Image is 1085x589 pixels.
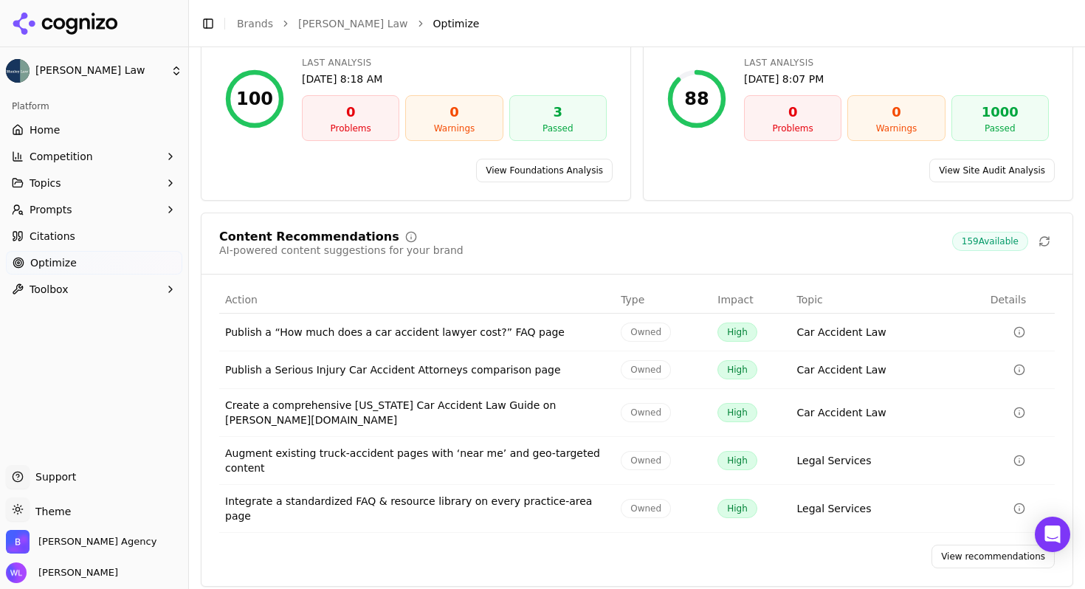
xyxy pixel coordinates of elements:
a: Car Accident Law [797,325,886,340]
div: [DATE] 8:07 PM [744,72,1049,86]
span: Owned [621,499,671,518]
div: Warnings [854,123,938,134]
nav: breadcrumb [237,16,1044,31]
a: Optimize [6,251,182,275]
div: Impact [717,292,785,307]
div: Content Recommendations [219,231,399,243]
a: Brands [237,18,273,30]
span: [PERSON_NAME] Law [35,64,165,77]
a: Car Accident Law [797,362,886,377]
div: Last Analysis [744,57,1049,69]
div: 3 [516,102,600,123]
a: Citations [6,224,182,248]
div: 1000 [958,102,1042,123]
a: Legal Services [797,453,872,468]
div: Action [225,292,609,307]
span: High [717,360,757,379]
span: Citations [30,229,75,244]
button: Open organization switcher [6,530,156,554]
div: Last Analysis [302,57,607,69]
span: High [717,323,757,342]
div: Integrate a standardized FAQ & resource library on every practice-area page [225,494,609,523]
div: 0 [412,102,496,123]
div: Open Intercom Messenger [1035,517,1070,552]
div: 0 [309,102,393,123]
img: Wendy Lindars [6,562,27,583]
button: Toolbox [6,278,182,301]
div: Data table [219,286,1055,533]
div: Passed [958,123,1042,134]
button: Prompts [6,198,182,221]
button: Topics [6,171,182,195]
div: 0 [854,102,938,123]
div: Problems [751,123,835,134]
a: View Site Audit Analysis [929,159,1055,182]
span: 159 Available [952,232,1028,251]
div: Topic [797,292,979,307]
button: Open user button [6,562,118,583]
div: Warnings [412,123,496,134]
span: Optimize [433,16,480,31]
span: Topics [30,176,61,190]
span: High [717,499,757,518]
div: 0 [751,102,835,123]
div: 100 [236,87,273,111]
div: Platform [6,94,182,118]
a: Legal Services [797,501,872,516]
div: Publish a Serious Injury Car Accident Attorneys comparison page [225,362,609,377]
div: Type [621,292,706,307]
div: Create a comprehensive [US_STATE] Car Accident Law Guide on [PERSON_NAME][DOMAIN_NAME] [225,398,609,427]
span: Bob Agency [38,535,156,548]
span: Optimize [30,255,77,270]
span: Support [30,469,76,484]
a: Home [6,118,182,142]
div: Details [991,292,1049,307]
a: Car Accident Law [797,405,886,420]
div: Augment existing truck-accident pages with ‘near me’ and geo-targeted content [225,446,609,475]
span: Owned [621,360,671,379]
div: [DATE] 8:18 AM [302,72,607,86]
span: High [717,451,757,470]
a: View recommendations [931,545,1055,568]
button: Competition [6,145,182,168]
span: Prompts [30,202,72,217]
img: Bob Agency [6,530,30,554]
img: Munley Law [6,59,30,83]
a: View Foundations Analysis [476,159,613,182]
span: Owned [621,451,671,470]
span: Owned [621,323,671,342]
div: Problems [309,123,393,134]
span: [PERSON_NAME] [32,566,118,579]
span: Home [30,123,60,137]
div: Passed [516,123,600,134]
span: Owned [621,403,671,422]
div: 88 [684,87,709,111]
span: Toolbox [30,282,69,297]
span: High [717,403,757,422]
div: Publish a “How much does a car accident lawyer cost?” FAQ page [225,325,609,340]
div: AI-powered content suggestions for your brand [219,243,464,258]
span: Competition [30,149,93,164]
a: [PERSON_NAME] Law [298,16,408,31]
span: Theme [30,506,71,517]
